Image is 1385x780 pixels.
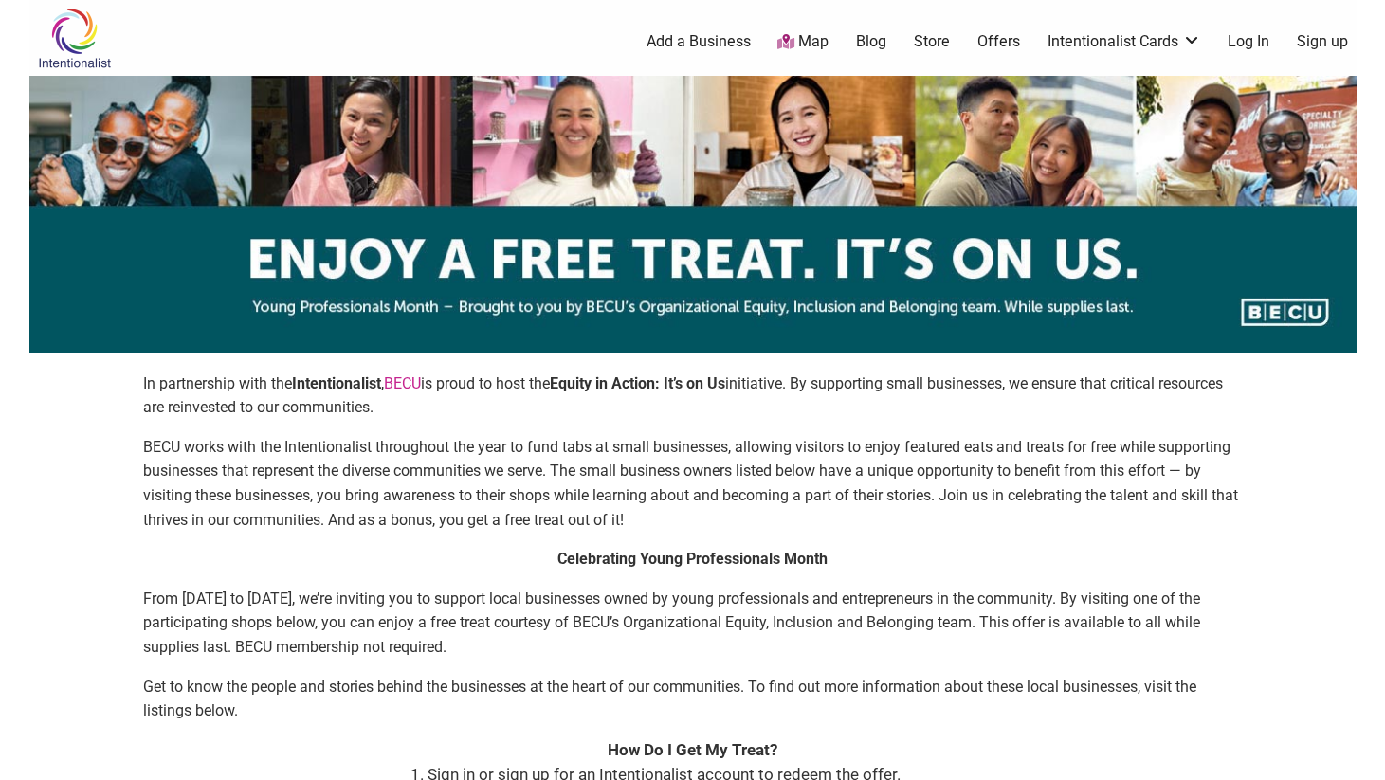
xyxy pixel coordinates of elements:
strong: Intentionalist [292,374,381,392]
strong: Equity in Action: It’s on Us [550,374,725,392]
img: Intentionalist [29,8,119,69]
strong: How Do I Get My Treat? [608,740,777,759]
a: Offers [977,31,1020,52]
a: Intentionalist Cards [1048,31,1201,52]
a: Sign up [1297,31,1348,52]
strong: Celebrating Young Professionals Month [557,550,828,568]
a: Store [914,31,950,52]
img: sponsor logo [29,76,1357,353]
a: BECU [384,374,421,392]
p: BECU works with the Intentionalist throughout the year to fund tabs at small businesses, allowing... [143,435,1243,532]
a: Map [777,31,829,53]
a: Blog [856,31,886,52]
p: From [DATE] to [DATE], we’re inviting you to support local businesses owned by young professional... [143,587,1243,660]
p: Get to know the people and stories behind the businesses at the heart of our communities. To find... [143,675,1243,723]
a: Add a Business [647,31,751,52]
a: Log In [1228,31,1269,52]
p: In partnership with the , is proud to host the initiative. By supporting small businesses, we ens... [143,372,1243,420]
